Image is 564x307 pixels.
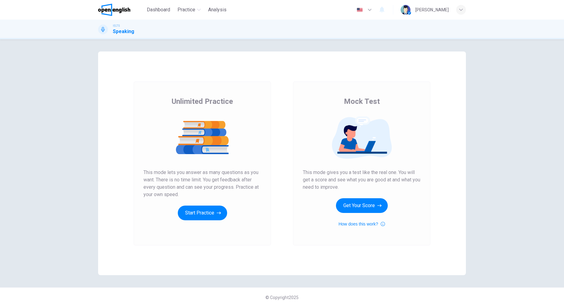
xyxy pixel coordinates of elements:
[98,4,144,16] a: OpenEnglish logo
[144,4,173,15] button: Dashboard
[336,198,388,213] button: Get Your Score
[143,169,261,198] span: This mode lets you answer as many questions as you want. There is no time limit. You get feedback...
[303,169,421,191] span: This mode gives you a test like the real one. You will get a score and see what you are good at a...
[401,5,410,15] img: Profile picture
[147,6,170,13] span: Dashboard
[178,206,227,220] button: Start Practice
[172,97,233,106] span: Unlimited Practice
[113,28,134,35] h1: Speaking
[175,4,203,15] button: Practice
[356,8,364,12] img: en
[206,4,229,15] button: Analysis
[208,6,227,13] span: Analysis
[344,97,380,106] span: Mock Test
[113,24,120,28] span: IELTS
[265,295,299,300] span: © Copyright 2025
[415,6,449,13] div: [PERSON_NAME]
[177,6,195,13] span: Practice
[338,220,385,228] button: How does this work?
[98,4,130,16] img: OpenEnglish logo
